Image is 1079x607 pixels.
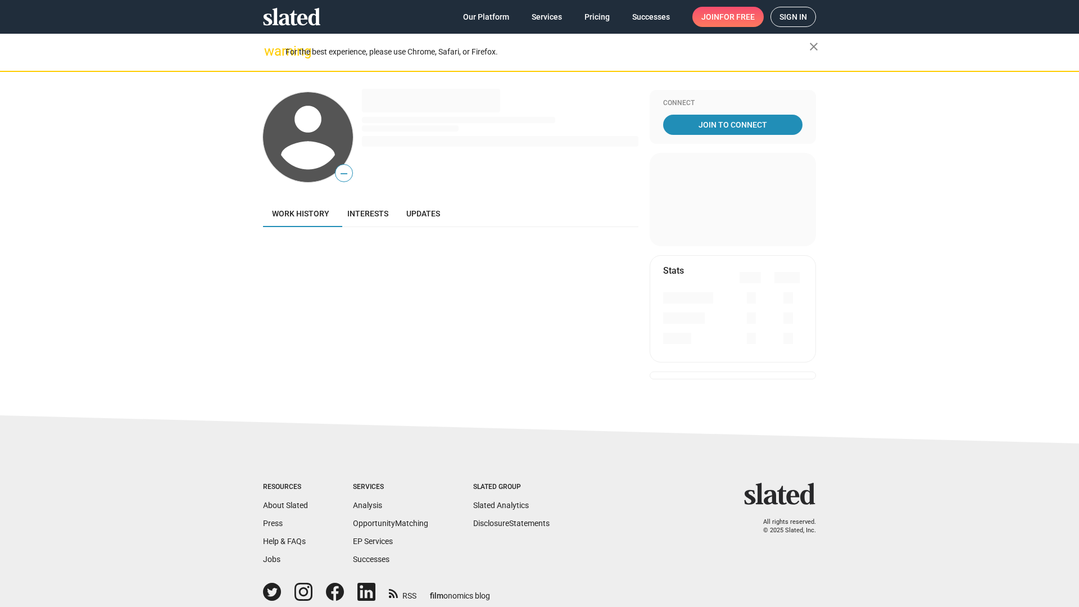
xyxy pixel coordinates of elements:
a: Sign in [770,7,816,27]
a: filmonomics blog [430,582,490,601]
a: Jobs [263,555,280,564]
a: Successes [623,7,679,27]
span: Updates [406,209,440,218]
mat-card-title: Stats [663,265,684,277]
a: Updates [397,200,449,227]
a: Work history [263,200,338,227]
a: Services [523,7,571,27]
div: Connect [663,99,803,108]
mat-icon: warning [264,44,278,58]
div: Services [353,483,428,492]
a: EP Services [353,537,393,546]
span: — [336,166,352,181]
span: film [430,591,443,600]
a: Successes [353,555,389,564]
a: OpportunityMatching [353,519,428,528]
a: Pricing [575,7,619,27]
a: Slated Analytics [473,501,529,510]
span: Interests [347,209,388,218]
div: Slated Group [473,483,550,492]
a: About Slated [263,501,308,510]
span: Join To Connect [665,115,800,135]
a: RSS [389,584,416,601]
span: for free [719,7,755,27]
a: Joinfor free [692,7,764,27]
div: Resources [263,483,308,492]
span: Join [701,7,755,27]
a: Our Platform [454,7,518,27]
a: Press [263,519,283,528]
a: Join To Connect [663,115,803,135]
a: Analysis [353,501,382,510]
a: DisclosureStatements [473,519,550,528]
span: Work history [272,209,329,218]
a: Interests [338,200,397,227]
span: Pricing [584,7,610,27]
span: Sign in [779,7,807,26]
p: All rights reserved. © 2025 Slated, Inc. [751,518,816,534]
span: Successes [632,7,670,27]
span: Services [532,7,562,27]
a: Help & FAQs [263,537,306,546]
span: Our Platform [463,7,509,27]
mat-icon: close [807,40,820,53]
div: For the best experience, please use Chrome, Safari, or Firefox. [285,44,809,60]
